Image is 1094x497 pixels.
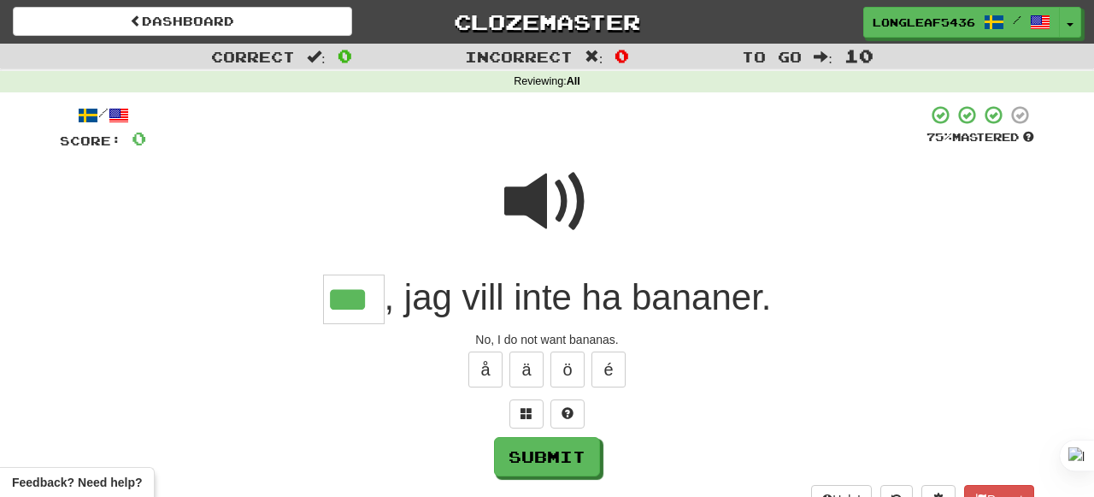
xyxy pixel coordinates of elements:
div: No, I do not want bananas. [60,331,1034,348]
span: 0 [338,45,352,66]
a: Clozemaster [378,7,717,37]
div: / [60,104,146,126]
span: Open feedback widget [12,474,142,491]
span: : [814,50,832,64]
button: ö [550,352,585,388]
span: To go [742,48,802,65]
span: , jag vill inte ha bananer. [385,277,772,317]
button: Submit [494,437,600,476]
strong: All [567,75,580,87]
button: é [591,352,626,388]
div: Mastered [926,130,1034,145]
span: 75 % [926,130,952,144]
span: LongLeaf5436 [873,15,975,30]
span: : [585,50,603,64]
span: 0 [615,45,629,66]
button: ä [509,352,544,388]
a: Dashboard [13,7,352,36]
button: Switch sentence to multiple choice alt+p [509,399,544,429]
span: / [1013,14,1021,26]
span: 0 [132,127,146,149]
span: : [307,50,326,64]
span: Score: [60,133,121,148]
a: LongLeaf5436 / [863,7,1060,38]
span: Correct [211,48,295,65]
button: Single letter hint - you only get 1 per sentence and score half the points! alt+h [550,399,585,429]
span: Incorrect [465,48,573,65]
span: 10 [844,45,873,66]
button: å [468,352,503,388]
